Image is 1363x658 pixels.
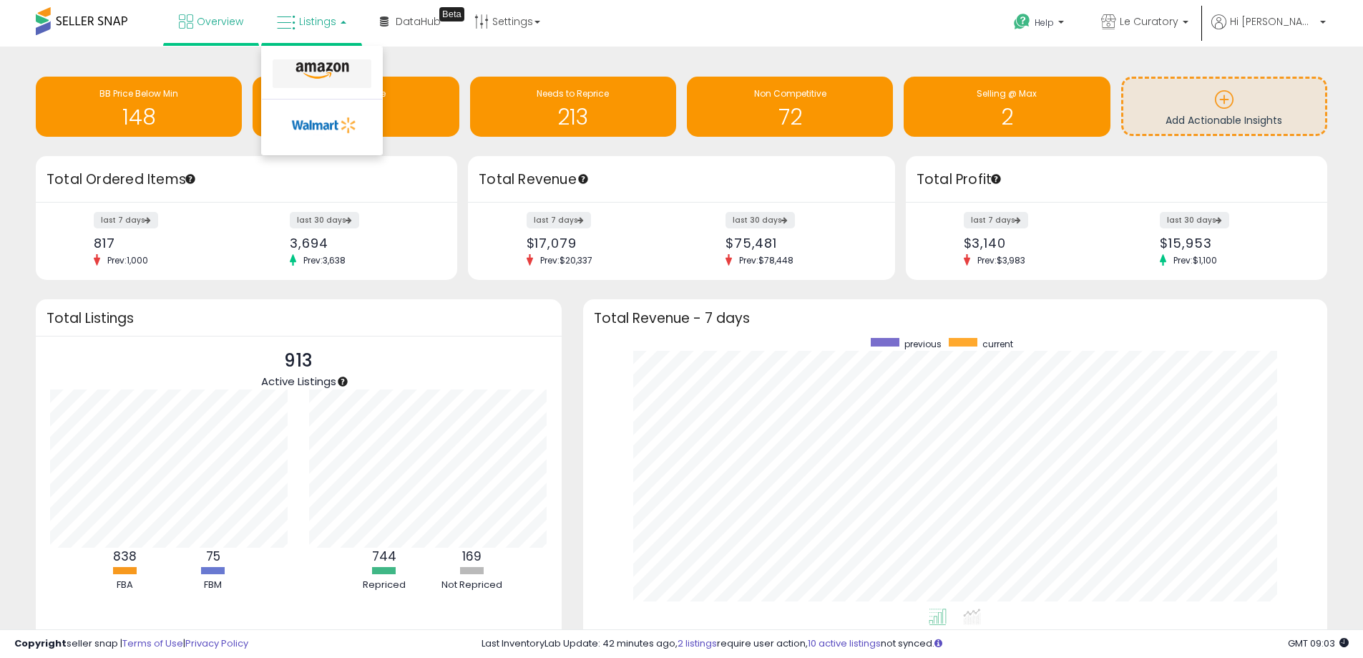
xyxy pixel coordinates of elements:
div: Tooltip anchor [577,173,590,185]
span: Active Listings [261,374,336,389]
a: Selling @ Max 2 [904,77,1110,137]
div: Tooltip anchor [336,375,349,388]
div: Last InventoryLab Update: 42 minutes ago, require user action, not synced. [482,637,1349,651]
div: Tooltip anchor [439,7,464,21]
strong: Copyright [14,637,67,650]
span: Non Competitive [754,87,826,100]
a: Needs to Reprice 213 [470,77,676,137]
span: Overview [197,14,243,29]
i: Click here to read more about un-synced listings. [934,639,942,648]
a: BB Price Below Min 148 [36,77,242,137]
h1: 2 [911,105,1103,129]
h3: Total Revenue - 7 days [594,313,1316,324]
span: Help [1035,16,1054,29]
h1: 213 [477,105,669,129]
a: Non Competitive 72 [687,77,893,137]
div: $17,079 [527,236,671,251]
div: $15,953 [1160,236,1302,251]
a: 2 listings [678,637,717,650]
p: 913 [261,347,336,374]
h1: 72 [694,105,886,129]
span: DataHub [396,14,441,29]
b: 75 [206,548,220,565]
span: Hi [PERSON_NAME] [1230,14,1316,29]
h3: Total Listings [47,313,551,324]
b: 744 [372,548,396,565]
span: current [982,338,1013,350]
a: Inventory Age 4 [253,77,459,137]
b: 169 [462,548,482,565]
div: $75,481 [726,236,870,251]
h3: Total Profit [917,170,1316,190]
a: Terms of Use [122,637,183,650]
h1: 4 [260,105,451,129]
span: Inventory Age [326,87,386,100]
span: Prev: $20,337 [533,254,600,266]
label: last 7 days [964,212,1028,228]
span: Prev: $78,448 [732,254,801,266]
span: 2025-09-12 09:03 GMT [1288,637,1349,650]
span: Prev: $3,983 [970,254,1032,266]
span: BB Price Below Min [99,87,178,100]
div: 817 [94,236,236,251]
div: Tooltip anchor [990,173,1002,185]
div: Repriced [341,579,427,592]
div: seller snap | | [14,637,248,651]
label: last 30 days [1160,212,1229,228]
span: Prev: 3,638 [296,254,353,266]
div: FBA [82,579,168,592]
span: Listings [299,14,336,29]
div: 3,694 [290,236,432,251]
a: 10 active listings [808,637,881,650]
label: last 7 days [94,212,158,228]
span: Add Actionable Insights [1166,113,1282,127]
a: Privacy Policy [185,637,248,650]
a: Hi [PERSON_NAME] [1211,14,1326,47]
label: last 30 days [290,212,359,228]
h3: Total Revenue [479,170,884,190]
div: $3,140 [964,236,1106,251]
i: Get Help [1013,13,1031,31]
div: Not Repriced [429,579,515,592]
a: Add Actionable Insights [1123,79,1325,134]
label: last 7 days [527,212,591,228]
b: 838 [113,548,137,565]
h3: Total Ordered Items [47,170,446,190]
span: previous [904,338,942,350]
div: Tooltip anchor [184,173,197,185]
span: Needs to Reprice [537,87,609,100]
a: Help [1002,2,1078,47]
label: last 30 days [726,212,795,228]
h1: 148 [43,105,235,129]
div: FBM [170,579,256,592]
span: Prev: 1,000 [100,254,155,266]
span: Le Curatory [1120,14,1178,29]
span: Prev: $1,100 [1166,254,1224,266]
span: Selling @ Max [977,87,1037,100]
